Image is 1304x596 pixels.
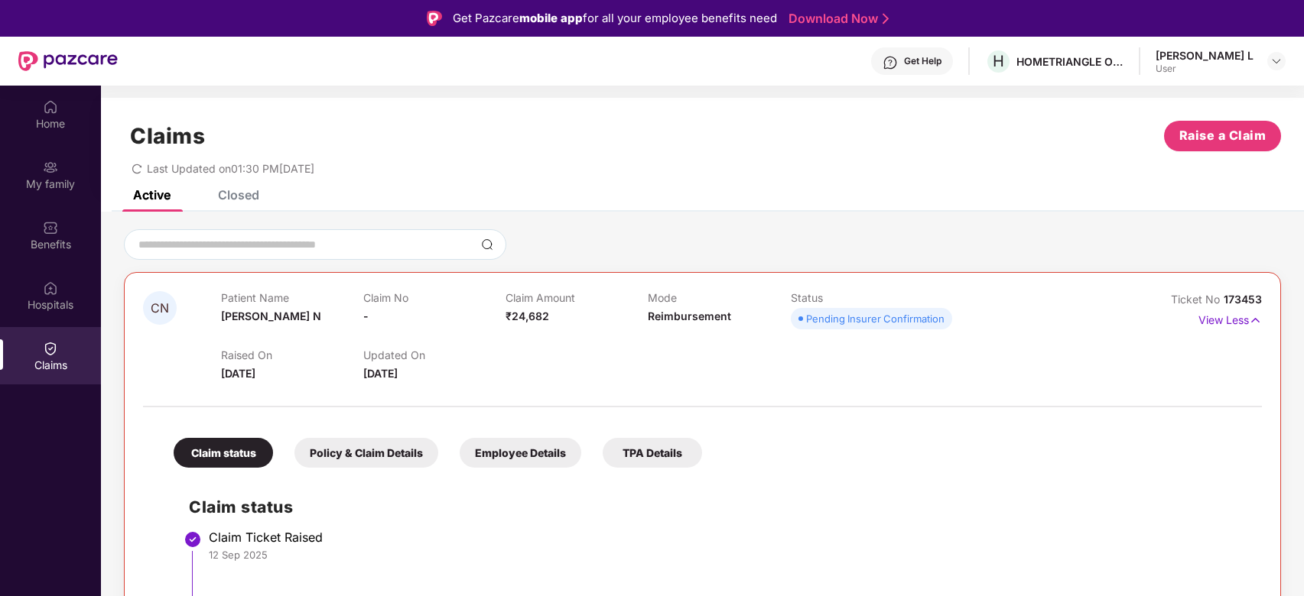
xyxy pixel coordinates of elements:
p: View Less [1198,308,1262,329]
a: Download Now [789,11,884,27]
p: Updated On [363,348,506,361]
img: New Pazcare Logo [18,51,118,71]
strong: mobile app [519,11,583,25]
img: svg+xml;base64,PHN2ZyBpZD0iSG9tZSIgeG1sbnM9Imh0dHA6Ly93d3cudzMub3JnLzIwMDAvc3ZnIiB3aWR0aD0iMjAiIG... [43,99,58,115]
div: [PERSON_NAME] L [1156,48,1254,63]
p: Raised On [221,348,363,361]
div: Closed [218,187,259,202]
img: Stroke [883,11,889,27]
h2: Claim status [189,494,1247,520]
span: CN [151,302,169,315]
span: 173453 [1224,293,1262,306]
img: svg+xml;base64,PHN2ZyBpZD0iSG9zcGl0YWxzIiB4bWxucz0iaHR0cDovL3d3dy53My5vcmcvMjAwMC9zdmciIHdpZHRoPS... [43,280,58,296]
span: [DATE] [363,367,398,380]
img: svg+xml;base64,PHN2ZyBpZD0iQ2xhaW0iIHhtbG5zPSJodHRwOi8vd3d3LnczLm9yZy8yMDAwL3N2ZyIgd2lkdGg9IjIwIi... [43,341,58,356]
div: Get Help [904,55,941,67]
img: svg+xml;base64,PHN2ZyBpZD0iQmVuZWZpdHMiIHhtbG5zPSJodHRwOi8vd3d3LnczLm9yZy8yMDAwL3N2ZyIgd2lkdGg9Ij... [43,220,58,235]
img: svg+xml;base64,PHN2ZyBpZD0iRHJvcGRvd24tMzJ4MzIiIHhtbG5zPSJodHRwOi8vd3d3LnczLm9yZy8yMDAwL3N2ZyIgd2... [1270,55,1283,67]
span: H [993,52,1004,70]
span: Last Updated on 01:30 PM[DATE] [147,162,314,175]
p: Claim No [363,291,506,304]
img: Logo [427,11,442,26]
div: Pending Insurer Confirmation [806,311,945,326]
p: Mode [648,291,790,304]
div: User [1156,63,1254,75]
img: svg+xml;base64,PHN2ZyBpZD0iU3RlcC1Eb25lLTMyeDMyIiB4bWxucz0iaHR0cDovL3d3dy53My5vcmcvMjAwMC9zdmciIH... [184,530,202,549]
div: Active [133,187,171,202]
div: Employee Details [460,438,581,468]
div: HOMETRIANGLE ONLINE SERVICES PRIVATE LIMITED [1016,54,1124,69]
img: svg+xml;base64,PHN2ZyBpZD0iSGVscC0zMngzMiIgeG1sbnM9Imh0dHA6Ly93d3cudzMub3JnLzIwMDAvc3ZnIiB3aWR0aD... [883,55,898,70]
p: Claim Amount [506,291,648,304]
img: svg+xml;base64,PHN2ZyB4bWxucz0iaHR0cDovL3d3dy53My5vcmcvMjAwMC9zdmciIHdpZHRoPSIxNyIgaGVpZ2h0PSIxNy... [1249,312,1262,329]
div: 12 Sep 2025 [209,548,1247,562]
div: Claim status [174,438,273,468]
div: TPA Details [603,438,702,468]
span: Reimbursement [648,309,731,322]
p: Status [791,291,933,304]
button: Raise a Claim [1164,121,1281,151]
span: [DATE] [221,367,255,380]
img: svg+xml;base64,PHN2ZyB3aWR0aD0iMjAiIGhlaWdodD0iMjAiIHZpZXdCb3g9IjAgMCAyMCAyMCIgZmlsbD0ibm9uZSIgeG... [43,160,58,175]
span: redo [132,162,142,175]
div: Get Pazcare for all your employee benefits need [453,9,777,28]
span: [PERSON_NAME] N [221,309,321,322]
span: Ticket No [1171,293,1224,306]
span: Raise a Claim [1179,126,1267,145]
div: Claim Ticket Raised [209,530,1247,545]
p: Patient Name [221,291,363,304]
img: svg+xml;base64,PHN2ZyBpZD0iU2VhcmNoLTMyeDMyIiB4bWxucz0iaHR0cDovL3d3dy53My5vcmcvMjAwMC9zdmciIHdpZH... [481,238,493,251]
span: - [363,309,369,322]
span: ₹24,682 [506,309,549,322]
h1: Claims [130,123,205,149]
div: Policy & Claim Details [294,438,438,468]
